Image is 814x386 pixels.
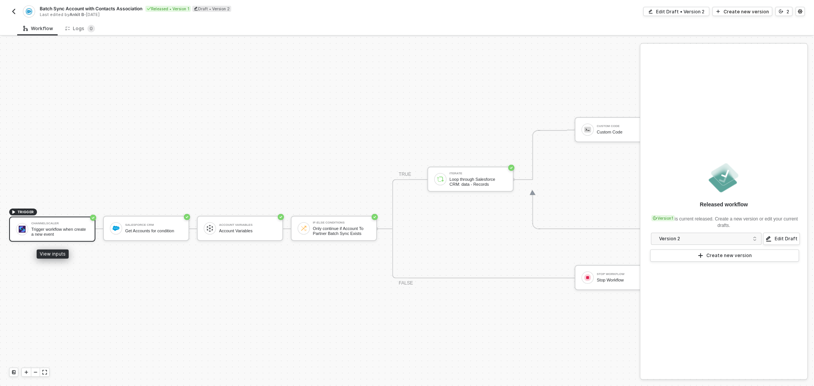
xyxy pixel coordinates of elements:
div: Only continue if Account To Partner Batch Sync Exists [313,226,370,236]
div: Version 2 [659,235,749,243]
span: icon-versioning [653,216,658,220]
div: TRUE [399,171,411,178]
span: icon-play [716,9,721,14]
img: icon [300,225,307,232]
div: Iterate [450,172,507,175]
img: icon [584,126,591,133]
div: 2 [787,8,789,15]
div: Create new version [724,8,769,15]
div: Custom Code [597,130,654,135]
div: Stop Workflow [597,273,654,276]
div: Custom Code [597,125,654,128]
span: icon-versioning [779,9,783,14]
div: Version 1 [651,215,675,221]
div: Salesforce CRM [125,224,182,227]
div: Stop Workflow [597,278,654,283]
span: icon-success-page [372,214,378,220]
span: icon-play [11,210,16,214]
span: icon-play [698,253,704,259]
div: Channelscaler [31,222,89,225]
div: is current released. Create a new version or edit your current drafts. [650,211,798,229]
button: Edit Draft [763,233,800,245]
img: icon [19,226,26,233]
span: icon-edit [766,236,772,242]
img: icon [584,274,591,281]
sup: 0 [87,25,95,32]
img: back [11,8,17,14]
div: Edit Draft [775,236,798,242]
div: Edit Draft • Version 2 [656,8,704,15]
span: Ankit B [69,12,84,17]
div: Get Accounts for condition [125,228,182,233]
button: 2 [775,7,793,16]
div: Workflow [23,26,53,32]
span: Batch Sync Account with Contacts Association [40,5,142,12]
img: released.png [707,161,741,195]
div: Logs [65,25,95,32]
div: If-Else Conditions [313,221,370,224]
div: View inputs [37,249,69,259]
div: Create new version [707,253,752,259]
span: icon-settings [798,9,803,14]
span: icon-success-page [508,165,514,171]
span: TRIGGER [18,209,34,215]
div: Released workflow [700,201,748,208]
div: Loop through Salesforce CRM: data - Records [450,177,507,187]
span: icon-expand [42,370,47,375]
div: Draft • Version 2 [192,6,231,12]
img: integration-icon [26,8,32,15]
img: icon [113,225,119,232]
span: icon-success-page [184,214,190,220]
div: Released • Version 1 [145,6,191,12]
div: Trigger workflow when create a new event [31,227,89,236]
img: icon [206,225,213,232]
span: icon-minus [33,370,38,375]
div: FALSE [399,280,413,287]
div: Account Variables [219,228,276,233]
span: icon-play [24,370,29,375]
button: Create new version [650,249,799,262]
div: Last edited by - [DATE] [40,12,406,18]
button: Create new version [712,7,772,16]
span: icon-edit [194,6,198,11]
span: icon-success-page [90,215,96,221]
div: Account Variables [219,224,276,227]
img: icon [437,176,444,183]
span: icon-success-page [278,214,284,220]
button: back [9,7,18,16]
button: Edit Draft • Version 2 [643,7,709,16]
span: icon-edit [648,9,653,14]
